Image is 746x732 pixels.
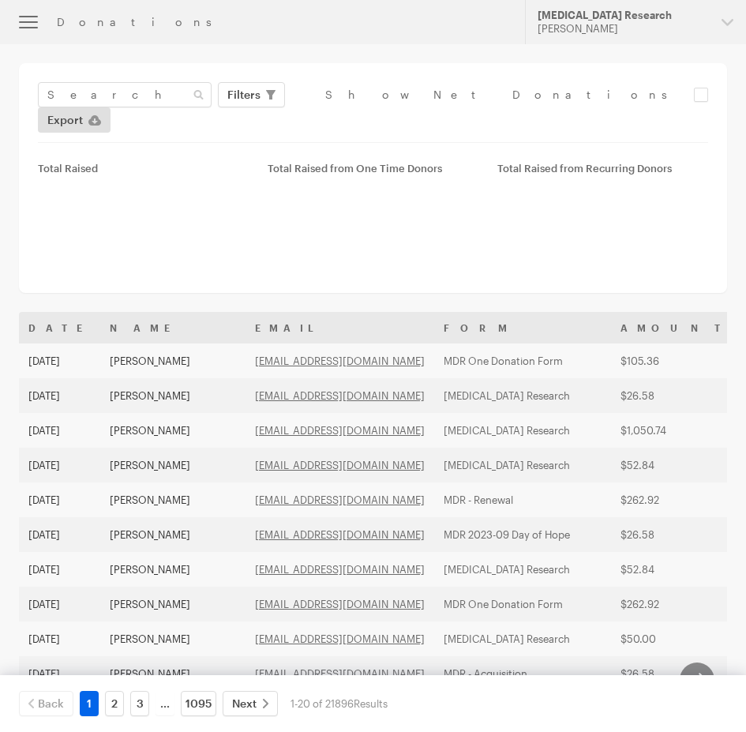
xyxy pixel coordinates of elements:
td: [MEDICAL_DATA] Research [434,413,611,448]
input: Search Name & Email [38,82,212,107]
td: MDR One Donation Form [434,587,611,621]
a: 3 [130,691,149,716]
td: [PERSON_NAME] [100,448,246,482]
td: [DATE] [19,343,100,378]
a: [EMAIL_ADDRESS][DOMAIN_NAME] [255,528,425,541]
div: Total Raised [38,162,249,175]
td: MDR - Acquisition [434,656,611,691]
td: [DATE] [19,448,100,482]
td: [PERSON_NAME] [100,378,246,413]
td: [MEDICAL_DATA] Research [434,378,611,413]
td: [PERSON_NAME] [100,343,246,378]
a: [EMAIL_ADDRESS][DOMAIN_NAME] [255,355,425,367]
th: Amount [611,312,739,343]
a: 1095 [181,691,216,716]
td: $26.58 [611,656,739,691]
td: $50.00 [611,621,739,656]
div: 1-20 of 21896 [291,691,388,716]
td: [MEDICAL_DATA] Research [434,448,611,482]
td: [DATE] [19,413,100,448]
td: $105.36 [611,343,739,378]
a: [EMAIL_ADDRESS][DOMAIN_NAME] [255,494,425,506]
td: $262.92 [611,482,739,517]
button: Filters [218,82,285,107]
th: Form [434,312,611,343]
a: Export [38,107,111,133]
td: $1,050.74 [611,413,739,448]
th: Name [100,312,246,343]
div: [PERSON_NAME] [538,22,709,36]
td: [DATE] [19,552,100,587]
span: Filters [227,85,261,104]
td: [PERSON_NAME] [100,587,246,621]
td: [PERSON_NAME] [100,482,246,517]
td: $26.58 [611,517,739,552]
div: Total Raised from One Time Donors [268,162,478,175]
a: 2 [105,691,124,716]
a: [EMAIL_ADDRESS][DOMAIN_NAME] [255,667,425,680]
td: $52.84 [611,448,739,482]
td: MDR - Renewal [434,482,611,517]
td: [DATE] [19,656,100,691]
a: [EMAIL_ADDRESS][DOMAIN_NAME] [255,424,425,437]
td: [PERSON_NAME] [100,552,246,587]
div: [MEDICAL_DATA] Research [538,9,709,22]
span: Next [232,694,257,713]
td: [DATE] [19,587,100,621]
a: [EMAIL_ADDRESS][DOMAIN_NAME] [255,633,425,645]
td: MDR One Donation Form [434,343,611,378]
td: MDR 2023-09 Day of Hope [434,517,611,552]
a: [EMAIL_ADDRESS][DOMAIN_NAME] [255,598,425,610]
td: [PERSON_NAME] [100,413,246,448]
th: Email [246,312,434,343]
div: Total Raised from Recurring Donors [497,162,708,175]
td: [DATE] [19,378,100,413]
a: [EMAIL_ADDRESS][DOMAIN_NAME] [255,459,425,471]
th: Date [19,312,100,343]
span: Results [354,697,388,710]
a: [EMAIL_ADDRESS][DOMAIN_NAME] [255,563,425,576]
a: [EMAIL_ADDRESS][DOMAIN_NAME] [255,389,425,402]
td: [PERSON_NAME] [100,621,246,656]
td: [DATE] [19,621,100,656]
td: [DATE] [19,517,100,552]
td: $26.58 [611,378,739,413]
span: Export [47,111,83,130]
td: [PERSON_NAME] [100,517,246,552]
td: $262.92 [611,587,739,621]
td: [PERSON_NAME] [100,656,246,691]
td: [MEDICAL_DATA] Research [434,552,611,587]
td: [MEDICAL_DATA] Research [434,621,611,656]
td: [DATE] [19,482,100,517]
td: $52.84 [611,552,739,587]
a: Next [223,691,278,716]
